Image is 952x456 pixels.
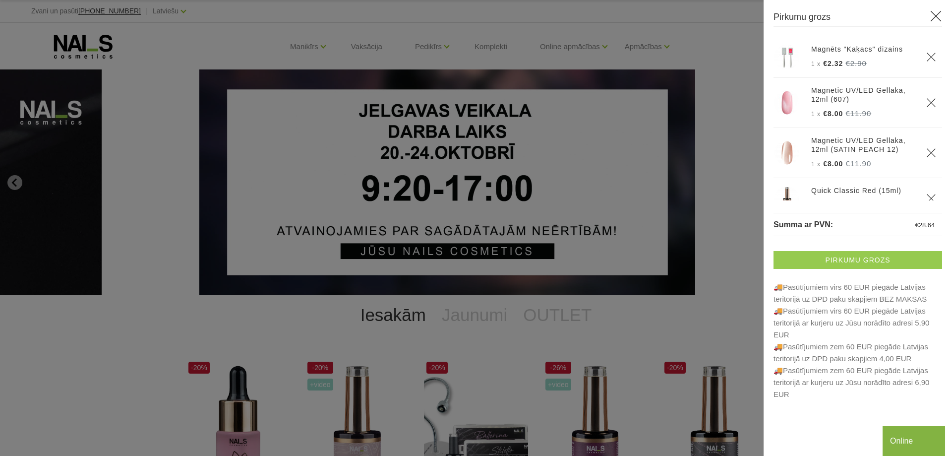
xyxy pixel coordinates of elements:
[915,221,919,229] span: €
[823,110,843,118] span: €8.00
[926,52,936,62] a: Delete
[823,160,843,168] span: €8.00
[926,194,936,203] a: Delete
[919,221,935,229] span: 28.64
[845,109,871,118] s: €11.90
[773,251,942,269] a: Pirkumu grozs
[773,281,942,400] p: 🚚Pasūtījumiem virs 60 EUR piegāde Latvijas teritorijā uz DPD paku skapjiem BEZ MAKSAS 🚚Pasūt...
[883,424,947,456] iframe: chat widget
[773,10,942,27] h3: Pirkumu grozs
[926,148,936,158] a: Delete
[811,136,914,154] a: Magnetic UV/LED Gellaka, 12ml (SATIN PEACH 12)
[811,86,914,104] a: Magnetic UV/LED Gellaka, 12ml (607)
[811,186,901,195] a: Quick Classic Red (15ml)
[811,161,821,168] span: 1 x
[811,111,821,118] span: 1 x
[773,220,833,229] span: Summa ar PVN:
[926,98,936,108] a: Delete
[845,159,871,168] s: €11.90
[823,60,843,67] span: €2.32
[811,61,821,67] span: 1 x
[845,59,867,67] s: €2.90
[811,45,903,54] a: Magnēts "Kaķacs" dizains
